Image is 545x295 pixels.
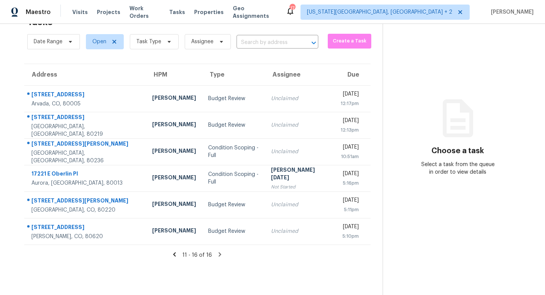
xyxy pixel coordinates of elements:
div: [GEOGRAPHIC_DATA], [GEOGRAPHIC_DATA], 80236 [31,149,140,165]
div: [PERSON_NAME] [152,174,196,183]
div: [PERSON_NAME] [152,121,196,130]
div: 17 [290,5,295,12]
div: 5:11pm [341,206,359,213]
div: [GEOGRAPHIC_DATA], CO, 80220 [31,206,140,214]
div: Condition Scoping - Full [208,171,259,186]
div: 12:13pm [341,126,359,134]
span: [PERSON_NAME] [488,8,534,16]
h2: Tasks [27,18,53,26]
span: [US_STATE][GEOGRAPHIC_DATA], [GEOGRAPHIC_DATA] + 2 [307,8,452,16]
div: Unclaimed [271,148,329,155]
div: Unclaimed [271,201,329,209]
div: [GEOGRAPHIC_DATA], [GEOGRAPHIC_DATA], 80219 [31,123,140,138]
div: Not Started [271,183,329,191]
div: Condition Scoping - Full [208,144,259,159]
div: Aurora, [GEOGRAPHIC_DATA], 80013 [31,179,140,187]
button: Create a Task [328,34,371,49]
div: [STREET_ADDRESS] [31,223,140,233]
div: Budget Review [208,228,259,235]
span: Projects [97,8,120,16]
span: Tasks [169,9,185,15]
div: 12:17pm [341,100,359,107]
span: Properties [194,8,224,16]
span: Date Range [34,38,62,46]
div: [PERSON_NAME][DATE] [271,166,329,183]
h3: Choose a task [431,147,484,155]
div: Budget Review [208,121,259,129]
div: [PERSON_NAME], CO, 80620 [31,233,140,240]
span: Maestro [26,8,51,16]
div: Unclaimed [271,95,329,102]
span: 11 - 16 of 16 [182,253,212,258]
th: Type [202,64,265,85]
div: Unclaimed [271,121,329,129]
div: [STREET_ADDRESS] [31,91,140,100]
span: Work Orders [129,5,160,20]
div: 5:16pm [341,179,359,187]
div: Budget Review [208,95,259,102]
span: Create a Task [332,37,367,46]
div: [DATE] [341,143,359,153]
div: [STREET_ADDRESS] [31,113,140,123]
span: Open [92,38,106,46]
div: [PERSON_NAME] [152,227,196,236]
div: Select a task from the queue in order to view details [420,161,495,176]
span: Assignee [191,38,213,46]
span: Task Type [136,38,161,46]
span: Visits [72,8,88,16]
div: [DATE] [341,223,359,232]
div: [STREET_ADDRESS][PERSON_NAME] [31,140,140,149]
div: 17221 E Oberlin Pl [31,170,140,179]
div: [STREET_ADDRESS][PERSON_NAME] [31,197,140,206]
div: Budget Review [208,201,259,209]
th: Due [335,64,371,85]
div: [PERSON_NAME] [152,94,196,104]
div: 10:51am [341,153,359,160]
div: 5:10pm [341,232,359,240]
th: Address [24,64,146,85]
input: Search by address [237,37,297,49]
div: [DATE] [341,170,359,179]
div: [PERSON_NAME] [152,147,196,157]
div: [DATE] [341,117,359,126]
div: [DATE] [341,196,359,206]
button: Open [308,38,319,48]
span: Geo Assignments [233,5,277,20]
div: Arvada, CO, 80005 [31,100,140,108]
div: [PERSON_NAME] [152,200,196,210]
th: HPM [146,64,202,85]
th: Assignee [265,64,335,85]
div: [DATE] [341,90,359,100]
div: Unclaimed [271,228,329,235]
